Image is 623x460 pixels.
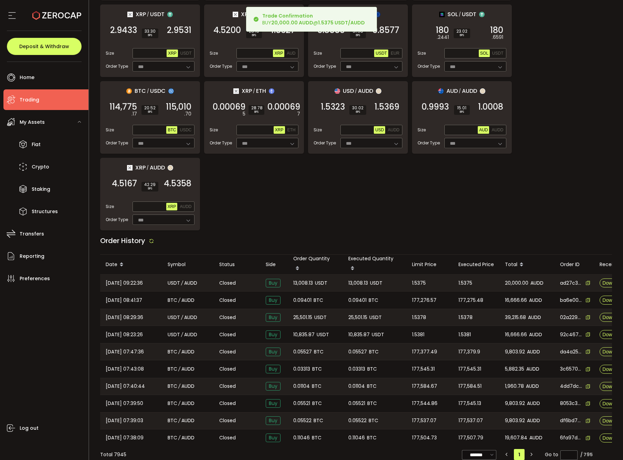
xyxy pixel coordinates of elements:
em: / [459,88,461,94]
span: [DATE] 07:40:44 [106,382,145,390]
span: 0.03313 [348,365,365,373]
button: USDT [491,50,505,57]
span: 4.5167 [112,180,137,187]
span: 9,803.92 [505,348,525,356]
span: [DATE] 07:47:36 [106,348,144,356]
span: AUDD [529,331,542,339]
em: / [253,88,255,94]
img: sol_portfolio.png [439,12,445,17]
span: AUDD [358,87,373,95]
span: 25,501.15 [293,314,312,321]
button: Deposit & Withdraw [7,38,82,55]
span: AUDD [530,279,543,287]
span: Order Type [418,140,440,146]
span: Size [210,127,218,133]
span: 177,379.9 [458,348,480,356]
span: BTC [314,296,323,304]
span: AUDD [526,382,539,390]
span: AUDD [181,365,194,373]
i: BPS [144,110,156,114]
span: ad27c38d-e7df-47c6-b4ff-f8a6c3b6bd67 [560,280,582,287]
em: / [181,314,183,321]
span: 2.9433 [110,27,137,34]
span: USDT [462,10,476,19]
span: USDT [315,279,327,287]
span: 1.5323 [321,103,345,110]
i: BPS [251,110,262,114]
div: Status [214,261,260,269]
em: / [459,11,461,18]
span: ETH [287,128,296,132]
img: btc_portfolio.svg [126,88,132,94]
span: 0.00069 [213,103,245,110]
span: Buy [266,330,281,339]
span: Reporting [20,251,44,261]
button: XRP [273,50,284,57]
span: Size [418,127,426,133]
span: XRP [242,87,252,95]
button: AUD [478,126,489,134]
span: 4.5327 [268,27,295,34]
span: BTC [312,399,322,407]
span: 1.5378 [412,314,426,321]
img: xrp_portfolio.png [233,88,239,94]
span: 180 [490,27,503,34]
span: 0.00069 [267,103,300,110]
span: Closed [219,348,236,355]
div: Executed Quantity [343,255,406,274]
span: Staking [32,184,50,194]
span: Closed [219,365,236,373]
span: [DATE] 08:29:36 [106,314,143,321]
span: AUDD [181,296,194,304]
span: 177,544.86 [412,399,437,407]
span: XRP [168,51,177,56]
span: USD [343,87,354,95]
img: zuPXiwguUFiBOIQyqLOiXsnnNitlx7q4LCwEbLHADjIpTka+Lip0HH8D0VTrd02z+wEAAAAASUVORK5CYII= [376,88,381,94]
img: zuPXiwguUFiBOIQyqLOiXsnnNitlx7q4LCwEbLHADjIpTka+Lip0HH8D0VTrd02z+wEAAAAASUVORK5CYII= [480,88,485,94]
span: Structures [32,207,58,217]
div: Total [499,259,555,271]
span: USDT [317,331,329,339]
iframe: Chat Widget [542,386,623,460]
span: Closed [219,297,236,304]
button: XRP [166,203,178,210]
span: 13,008.13 [293,279,313,287]
img: usdc_portfolio.svg [168,88,174,94]
button: USDC [178,126,193,134]
span: AUDD [528,314,541,321]
span: USDT [492,51,504,56]
b: 1.5375 USDT/AUDD [318,19,365,26]
div: Symbol [162,261,214,269]
em: / [355,88,357,94]
span: USDT [168,279,180,287]
em: .70 [184,110,191,118]
span: AUD [446,87,458,95]
div: Order Quantity [288,255,343,274]
em: / [178,348,180,356]
span: 10,835.87 [293,331,315,339]
span: BTC [168,348,177,356]
span: 5,882.35 [505,365,524,373]
i: BPS [249,33,259,37]
button: EUR [389,50,401,57]
span: Buy [266,365,281,373]
span: 23.02 [456,29,467,33]
span: AUDD [181,399,194,407]
span: 16,666.66 [505,296,527,304]
span: Closed [219,400,236,407]
span: USDC [180,128,191,132]
span: [DATE] 07:43:08 [106,365,144,373]
span: XRP [275,128,284,132]
span: BTC [369,348,379,356]
span: AUDD [527,348,540,356]
span: 177,545.31 [412,365,435,373]
em: / [181,279,183,287]
span: 0.09401 [348,296,367,304]
span: 177,584.67 [412,382,437,390]
span: AUD [479,128,488,132]
img: usd_portfolio.svg [335,88,340,94]
span: 9,803.92 [505,399,525,407]
span: Buy [266,279,281,287]
span: Order Type [210,63,232,69]
span: AUDD [462,87,477,95]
